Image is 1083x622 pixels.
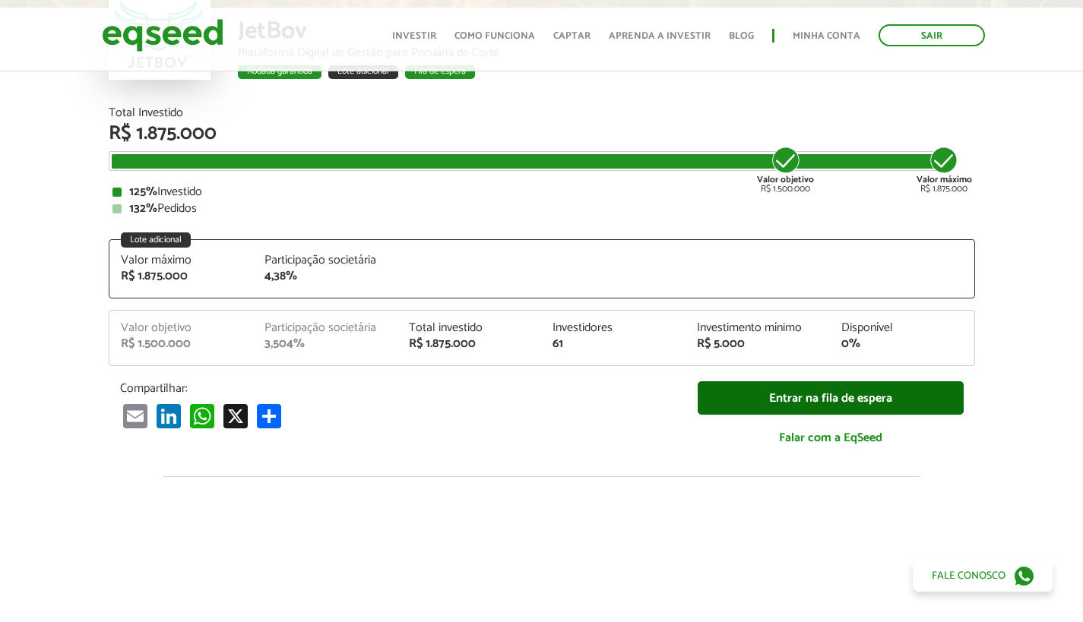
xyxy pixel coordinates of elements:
[264,270,386,283] div: 4,38%
[120,381,675,396] p: Compartilhar:
[553,31,591,41] a: Captar
[102,15,223,55] img: EqSeed
[154,403,184,428] a: LinkedIn
[121,270,242,283] div: R$ 1.875.000
[879,24,985,46] a: Sair
[917,172,972,187] strong: Valor máximo
[454,31,535,41] a: Como funciona
[698,381,964,415] a: Entrar na fila de espera
[392,31,436,41] a: Investir
[757,172,814,187] strong: Valor objetivo
[264,254,386,267] div: Participação societária
[841,338,963,350] div: 0%
[405,65,475,79] div: Fila de espera
[409,338,530,350] div: R$ 1.875.000
[757,145,814,194] div: R$ 1.500.000
[409,322,530,334] div: Total investido
[112,186,971,198] div: Investido
[553,338,674,350] div: 61
[121,322,242,334] div: Valor objetivo
[553,322,674,334] div: Investidores
[121,338,242,350] div: R$ 1.500.000
[609,31,711,41] a: Aprenda a investir
[238,65,321,79] div: Rodada garantida
[729,31,754,41] a: Blog
[793,31,860,41] a: Minha conta
[109,107,975,119] div: Total Investido
[129,198,157,219] strong: 132%
[109,124,975,144] div: R$ 1.875.000
[698,422,964,453] a: Falar com a EqSeed
[264,322,386,334] div: Participação societária
[121,232,191,248] div: Lote adicional
[254,403,284,428] a: Partilhar
[697,338,819,350] div: R$ 5.000
[841,322,963,334] div: Disponível
[187,403,217,428] a: WhatsApp
[328,65,398,79] div: Lote adicional
[913,560,1053,592] a: Fale conosco
[121,254,242,267] div: Valor máximo
[697,322,819,334] div: Investimento mínimo
[120,403,150,428] a: Email
[129,182,157,202] strong: 125%
[220,403,251,428] a: X
[917,145,972,194] div: R$ 1.875.000
[112,203,971,215] div: Pedidos
[264,338,386,350] div: 3,504%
